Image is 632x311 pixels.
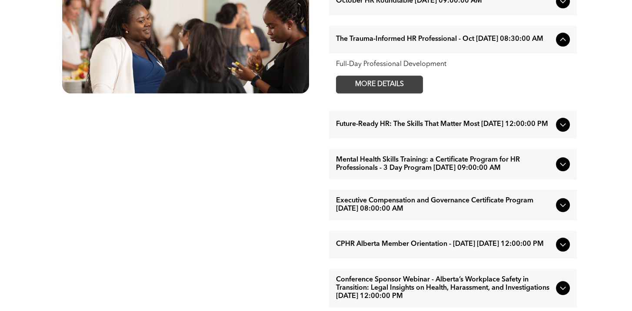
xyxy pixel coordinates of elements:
[336,197,552,213] span: Executive Compensation and Governance Certificate Program [DATE] 08:00:00 AM
[336,60,570,69] div: Full-Day Professional Development
[336,76,423,93] a: MORE DETAILS
[336,156,552,172] span: Mental Health Skills Training: a Certificate Program for HR Professionals - 3 Day Program [DATE] ...
[336,276,552,301] span: Conference Sponsor Webinar - Alberta’s Workplace Safety in Transition: Legal Insights on Health, ...
[345,76,414,93] span: MORE DETAILS
[336,240,552,248] span: CPHR Alberta Member Orientation - [DATE] [DATE] 12:00:00 PM
[336,120,552,129] span: Future-Ready HR: The Skills That Matter Most [DATE] 12:00:00 PM
[336,35,552,43] span: The Trauma-Informed HR Professional - Oct [DATE] 08:30:00 AM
